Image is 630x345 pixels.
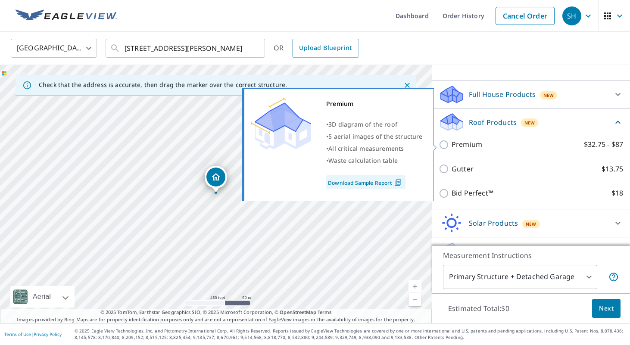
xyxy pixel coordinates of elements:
[30,286,53,308] div: Aerial
[75,328,626,341] p: © 2025 Eagle View Technologies, Inc. and Pictometry International Corp. All Rights Reserved. Repo...
[602,164,623,174] p: $13.75
[409,280,421,293] a: Current Level 17, Zoom In
[125,36,247,60] input: Search by address or latitude-longitude
[326,155,423,167] div: •
[592,299,621,318] button: Next
[205,166,227,193] div: Dropped pin, building 1, Residential property, 4330 James Ave N Minneapolis, MN 55412
[318,309,332,315] a: Terms
[299,43,352,53] span: Upload Blueprint
[496,7,555,25] a: Cancel Order
[409,293,421,306] a: Current Level 17, Zoom Out
[326,131,423,143] div: •
[443,250,619,261] p: Measurement Instructions
[328,144,404,152] span: All critical measurements
[326,175,405,189] a: Download Sample Report
[524,119,535,126] span: New
[608,272,619,282] span: Your report will include the primary structure and a detached garage if one exists.
[526,221,536,227] span: New
[441,299,516,318] p: Estimated Total: $0
[439,241,623,261] div: Walls ProductsNew
[584,139,623,150] p: $32.75 - $87
[328,132,422,140] span: 5 aerial images of the structure
[4,331,31,337] a: Terms of Use
[452,188,493,199] p: Bid Perfect™
[599,303,614,314] span: Next
[439,112,623,132] div: Roof ProductsNew
[34,331,62,337] a: Privacy Policy
[562,6,581,25] div: SH
[328,156,398,165] span: Waste calculation table
[469,89,536,99] p: Full House Products
[439,213,623,233] div: Solar ProductsNew
[39,81,287,89] p: Check that the address is accurate, then drag the marker over the correct structure.
[251,98,311,149] img: Premium
[469,117,517,127] p: Roof Products
[328,120,397,128] span: 3D diagram of the roof
[100,309,332,316] span: © 2025 TomTom, Earthstar Geographics SIO, © 2025 Microsoft Corporation, ©
[392,179,404,186] img: Pdf Icon
[10,286,75,308] div: Aerial
[4,332,62,337] p: |
[443,265,597,289] div: Primary Structure + Detached Garage
[16,9,117,22] img: EV Logo
[452,164,474,174] p: Gutter
[439,84,623,105] div: Full House ProductsNew
[402,80,413,91] button: Close
[280,309,316,315] a: OpenStreetMap
[292,39,359,58] a: Upload Blueprint
[274,39,359,58] div: OR
[543,92,554,99] span: New
[326,98,423,110] div: Premium
[469,218,518,228] p: Solar Products
[452,139,482,150] p: Premium
[326,143,423,155] div: •
[11,36,97,60] div: [GEOGRAPHIC_DATA]
[326,118,423,131] div: •
[611,188,623,199] p: $18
